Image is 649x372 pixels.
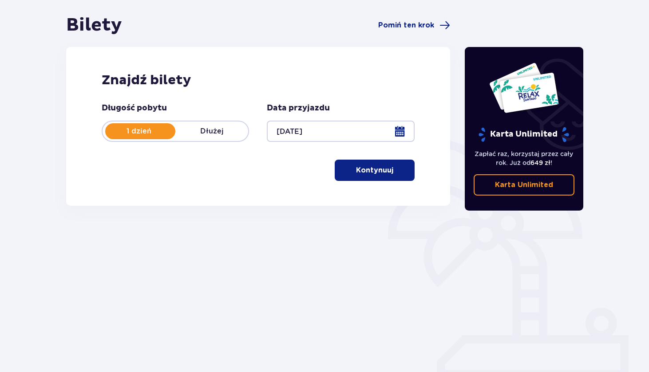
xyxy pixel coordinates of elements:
p: Kontynuuj [356,165,393,175]
p: Dłużej [175,126,248,136]
a: Pomiń ten krok [378,20,450,31]
h1: Bilety [66,14,122,36]
p: Karta Unlimited [495,180,553,190]
button: Kontynuuj [335,160,415,181]
span: Pomiń ten krok [378,20,434,30]
a: Karta Unlimited [474,174,575,196]
p: Data przyjazdu [267,103,330,114]
p: Zapłać raz, korzystaj przez cały rok. Już od ! [474,149,575,167]
p: 1 dzień [103,126,175,136]
p: Karta Unlimited [478,127,570,142]
p: Długość pobytu [102,103,167,114]
h2: Znajdź bilety [102,72,415,89]
span: 649 zł [530,159,550,166]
